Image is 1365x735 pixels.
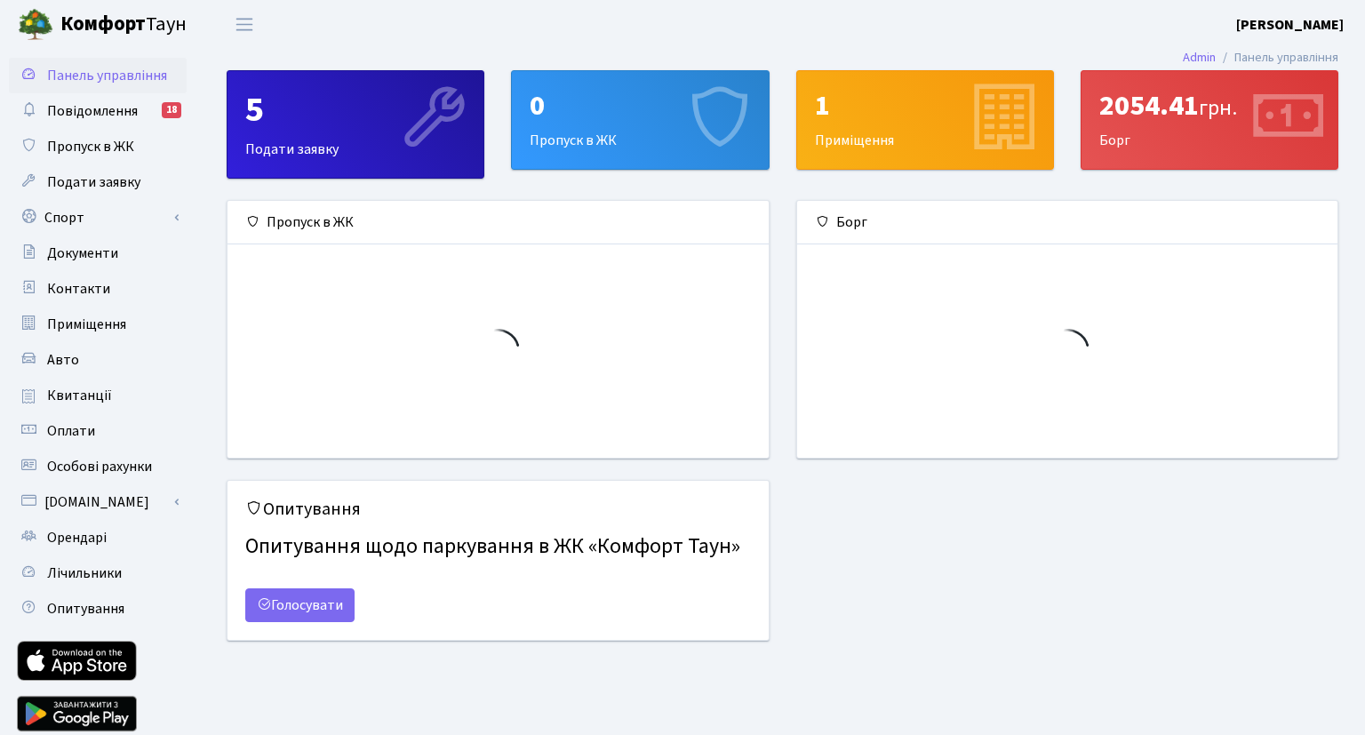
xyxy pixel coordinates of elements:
[47,528,107,547] span: Орендарі
[9,520,187,555] a: Орендарі
[47,315,126,334] span: Приміщення
[1216,48,1338,68] li: Панель управління
[1236,15,1344,35] b: [PERSON_NAME]
[9,484,187,520] a: [DOMAIN_NAME]
[227,71,483,178] div: Подати заявку
[530,89,750,123] div: 0
[47,279,110,299] span: Контакти
[1199,92,1237,124] span: грн.
[512,71,768,169] div: Пропуск в ЖК
[47,172,140,192] span: Подати заявку
[9,271,187,307] a: Контакти
[47,599,124,619] span: Опитування
[47,421,95,441] span: Оплати
[1156,39,1365,76] nav: breadcrumb
[1099,89,1320,123] div: 2054.41
[1183,48,1216,67] a: Admin
[245,499,751,520] h5: Опитування
[511,70,769,170] a: 0Пропуск в ЖК
[60,10,187,40] span: Таун
[227,70,484,179] a: 5Подати заявку
[47,137,134,156] span: Пропуск в ЖК
[47,244,118,263] span: Документи
[18,7,53,43] img: logo.png
[9,378,187,413] a: Квитанції
[815,89,1035,123] div: 1
[47,386,112,405] span: Квитанції
[245,89,466,132] div: 5
[1236,14,1344,36] a: [PERSON_NAME]
[797,71,1053,169] div: Приміщення
[245,588,355,622] a: Голосувати
[9,449,187,484] a: Особові рахунки
[9,342,187,378] a: Авто
[162,102,181,118] div: 18
[9,129,187,164] a: Пропуск в ЖК
[9,93,187,129] a: Повідомлення18
[227,201,769,244] div: Пропуск в ЖК
[796,70,1054,170] a: 1Приміщення
[60,10,146,38] b: Комфорт
[222,10,267,39] button: Переключити навігацію
[47,350,79,370] span: Авто
[9,200,187,236] a: Спорт
[47,66,167,85] span: Панель управління
[47,101,138,121] span: Повідомлення
[245,527,751,567] h4: Опитування щодо паркування в ЖК «Комфорт Таун»
[9,413,187,449] a: Оплати
[9,58,187,93] a: Панель управління
[47,457,152,476] span: Особові рахунки
[47,563,122,583] span: Лічильники
[9,236,187,271] a: Документи
[1082,71,1337,169] div: Борг
[9,555,187,591] a: Лічильники
[9,164,187,200] a: Подати заявку
[9,307,187,342] a: Приміщення
[9,591,187,627] a: Опитування
[797,201,1338,244] div: Борг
